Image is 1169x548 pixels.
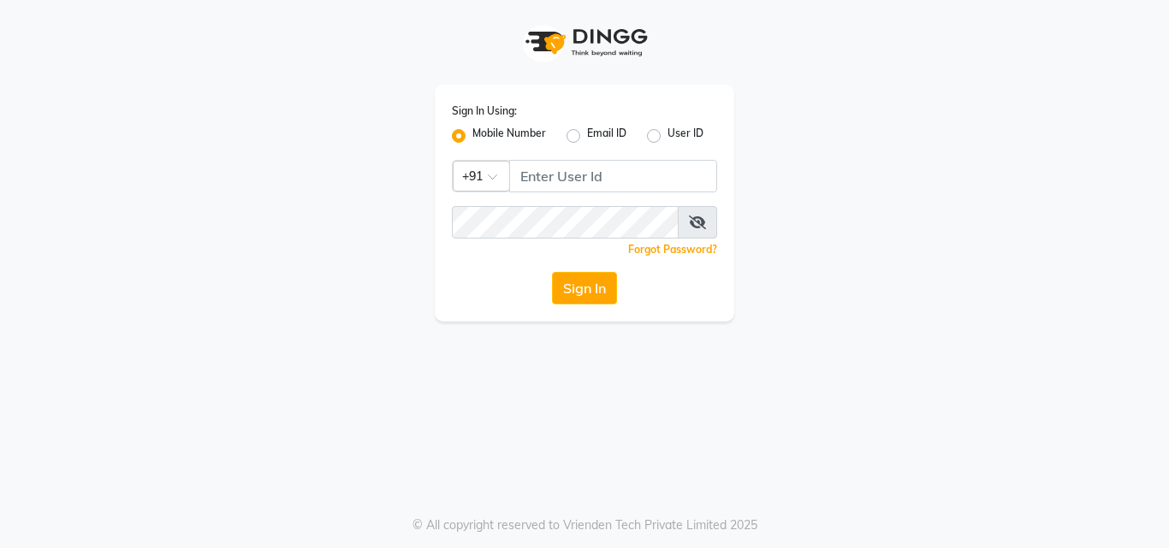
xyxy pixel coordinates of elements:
label: User ID [668,126,703,146]
input: Username [452,206,679,239]
label: Sign In Using: [452,103,517,119]
button: Sign In [552,272,617,304]
label: Mobile Number [472,126,546,146]
label: Email ID [587,126,626,146]
a: Forgot Password? [628,243,717,256]
img: logo1.svg [516,17,653,68]
input: Username [509,160,717,192]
